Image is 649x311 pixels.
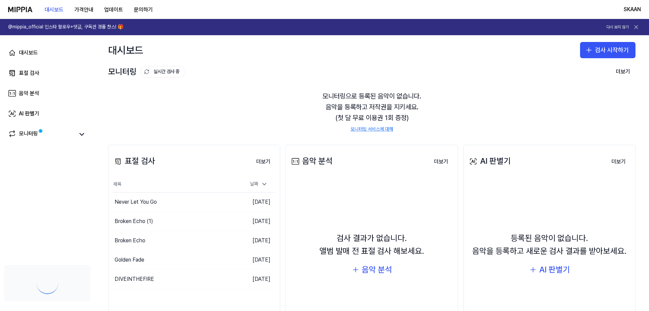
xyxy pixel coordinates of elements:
[606,154,631,169] a: 더보기
[19,49,38,57] div: 대시보드
[362,263,392,276] div: 음악 분석
[235,270,276,289] td: [DATE]
[235,250,276,270] td: [DATE]
[108,42,143,58] div: 대시보드
[113,155,155,168] div: 표절 검사
[99,0,128,19] a: 업데이트
[429,155,454,169] button: 더보기
[8,24,123,30] h1: @mippia_official 인스타 팔로우+댓글, 구독권 경품 찬스! 🎁
[19,89,39,97] div: 음악 분석
[19,130,38,139] div: 모니터링
[235,193,276,212] td: [DATE]
[235,231,276,250] td: [DATE]
[19,110,39,118] div: AI 판별기
[115,275,154,283] div: DIVEINTHEFIRE
[69,3,99,17] button: 가격안내
[113,176,235,193] th: 제목
[251,155,276,169] button: 더보기
[235,212,276,231] td: [DATE]
[624,5,641,14] button: SKAAN
[99,3,128,17] button: 업데이트
[39,3,69,17] button: 대시보드
[606,155,631,169] button: 더보기
[140,66,185,77] button: 실시간 검사 중
[610,65,635,79] button: 더보기
[4,65,91,81] a: 표절 검사
[247,179,270,190] div: 날짜
[351,126,393,133] a: 모니터링 서비스에 대해
[108,83,635,141] div: 모니터링으로 등록된 음악이 없습니다. 음악을 등록하고 저작권을 지키세요. (첫 달 무료 이용권 1회 증정)
[290,155,333,168] div: 음악 분석
[115,256,144,264] div: Golden Fade
[319,232,424,258] div: 검사 결과가 없습니다. 앨범 발매 전 표절 검사 해보세요.
[115,237,145,245] div: Broken Echo
[251,154,276,169] a: 더보기
[108,65,185,78] div: 모니터링
[8,7,32,12] img: logo
[115,198,157,206] div: Never Let You Go
[472,232,627,258] div: 등록된 음악이 없습니다. 음악을 등록하고 새로운 검사 결과를 받아보세요.
[539,263,570,276] div: AI 판별기
[4,106,91,122] a: AI 판별기
[352,263,392,276] button: 음악 분석
[529,263,570,276] button: AI 판별기
[429,154,454,169] a: 더보기
[468,155,511,168] div: AI 판별기
[4,45,91,61] a: 대시보드
[4,85,91,102] a: 음악 분석
[580,42,635,58] button: 검사 시작하기
[8,130,74,139] a: 모니터링
[115,217,153,225] div: Broken Echo (1)
[606,24,629,30] button: 다시 보지 않기
[128,3,158,17] button: 문의하기
[19,69,39,77] div: 표절 검사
